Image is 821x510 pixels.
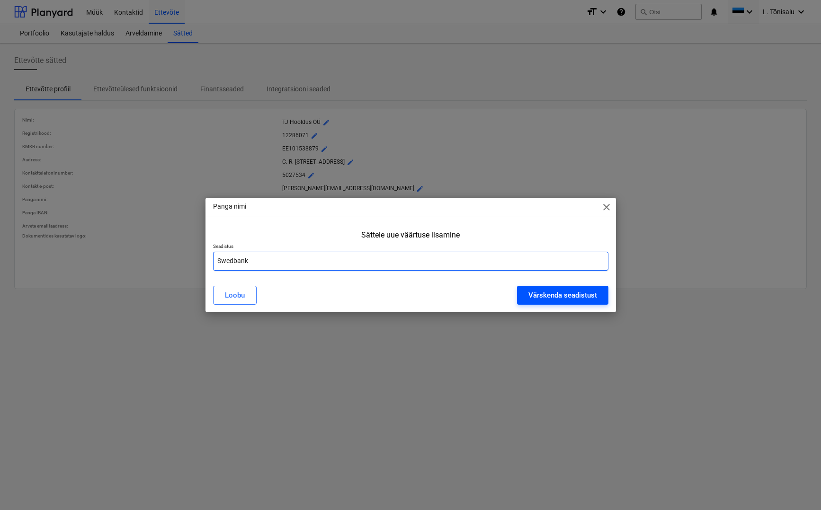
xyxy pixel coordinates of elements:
[601,202,612,213] span: close
[213,202,246,211] p: Panga nimi
[361,230,460,239] div: Sättele uue väärtuse lisamine
[213,243,608,251] p: Seadistus
[213,252,608,271] input: Seadistus
[528,289,597,301] div: Värskenda seadistust
[774,465,821,510] iframe: Chat Widget
[225,289,245,301] div: Loobu
[774,465,821,510] div: Vestlusvidin
[213,286,257,305] button: Loobu
[517,286,608,305] button: Värskenda seadistust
